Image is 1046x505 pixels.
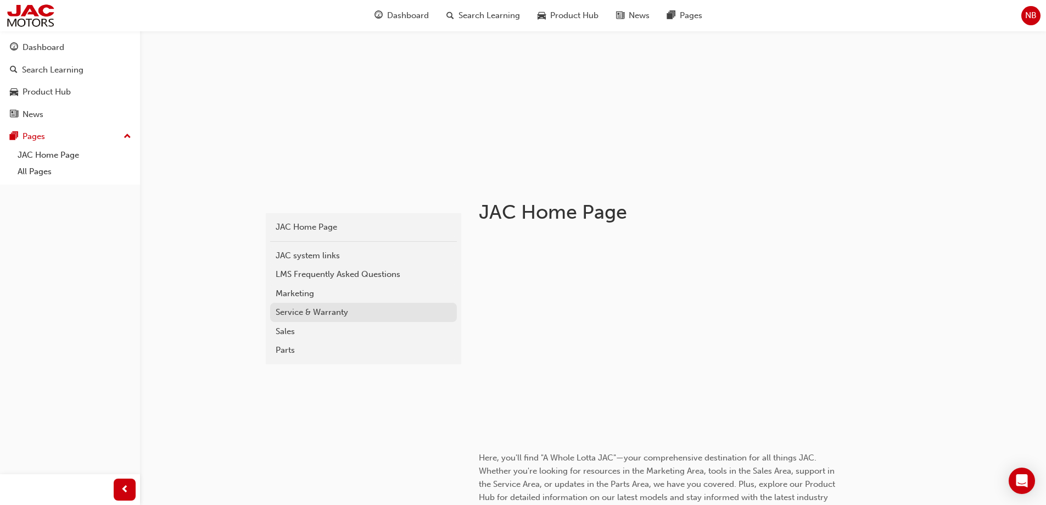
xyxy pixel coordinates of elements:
a: search-iconSearch Learning [438,4,529,27]
div: JAC Home Page [276,221,451,234]
button: Pages [4,126,136,147]
span: news-icon [10,110,18,120]
h1: JAC Home Page [479,200,839,224]
div: Marketing [276,287,451,300]
a: Marketing [270,284,457,303]
span: search-icon [446,9,454,23]
span: guage-icon [10,43,18,53]
a: JAC Home Page [270,218,457,237]
span: guage-icon [374,9,383,23]
span: up-icon [124,130,131,144]
div: Dashboard [23,41,64,54]
img: jac-portal [5,3,55,28]
span: Dashboard [387,9,429,22]
div: LMS Frequently Asked Questions [276,268,451,281]
a: Search Learning [4,60,136,80]
a: Sales [270,322,457,341]
span: pages-icon [10,132,18,142]
div: Open Intercom Messenger [1009,468,1035,494]
span: car-icon [10,87,18,97]
span: car-icon [538,9,546,23]
div: Pages [23,130,45,143]
a: Dashboard [4,37,136,58]
a: news-iconNews [607,4,658,27]
span: Search Learning [458,9,520,22]
a: News [4,104,136,125]
span: prev-icon [121,483,129,497]
div: Sales [276,325,451,338]
div: Service & Warranty [276,306,451,319]
a: Parts [270,341,457,360]
a: All Pages [13,163,136,180]
a: LMS Frequently Asked Questions [270,265,457,284]
a: car-iconProduct Hub [529,4,607,27]
button: DashboardSearch LearningProduct HubNews [4,35,136,126]
span: search-icon [10,65,18,75]
span: news-icon [616,9,624,23]
span: News [629,9,650,22]
a: pages-iconPages [658,4,711,27]
div: Parts [276,344,451,357]
span: Product Hub [550,9,598,22]
span: pages-icon [667,9,675,23]
a: Product Hub [4,82,136,102]
div: JAC system links [276,249,451,262]
div: News [23,108,43,121]
a: guage-iconDashboard [366,4,438,27]
span: Pages [680,9,702,22]
a: Service & Warranty [270,303,457,322]
a: JAC Home Page [13,147,136,164]
div: Product Hub [23,86,71,98]
a: JAC system links [270,246,457,265]
div: Search Learning [22,64,83,76]
button: NB [1021,6,1041,25]
span: NB [1025,9,1037,22]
